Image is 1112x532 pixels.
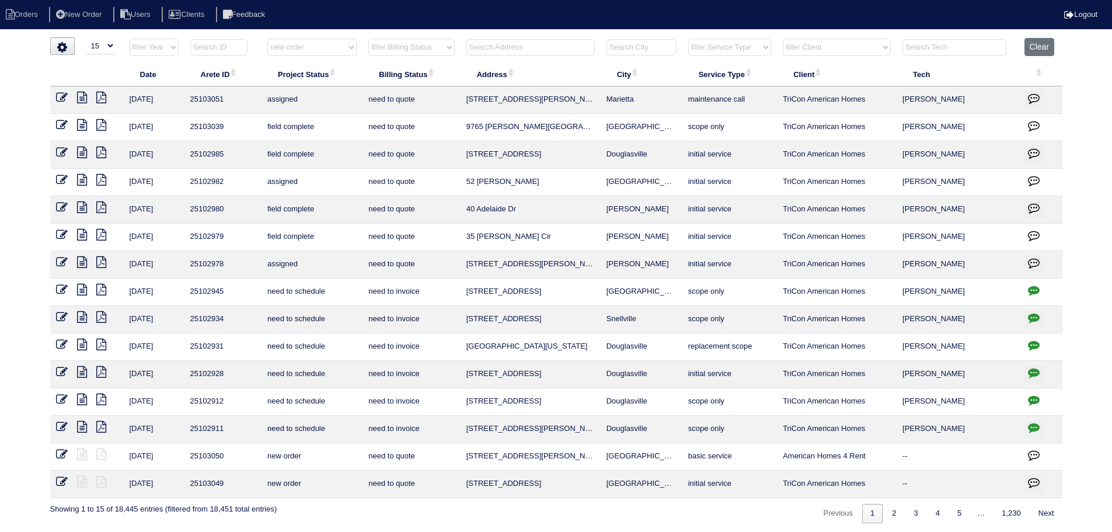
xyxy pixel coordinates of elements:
td: initial service [682,196,777,224]
td: field complete [262,141,362,169]
td: Marietta [601,86,682,114]
td: field complete [262,196,362,224]
td: 25102978 [184,251,262,279]
td: need to schedule [262,279,362,306]
td: [PERSON_NAME] [897,279,1019,306]
td: American Homes 4 Rent [777,443,897,471]
td: need to quote [362,251,460,279]
td: need to invoice [362,416,460,443]
td: Douglasville [601,361,682,388]
input: Search City [606,39,677,55]
td: replacement scope [682,333,777,361]
li: Clients [162,7,214,23]
td: [STREET_ADDRESS] [461,306,601,333]
td: TriCon American Homes [777,141,897,169]
td: [PERSON_NAME] [897,196,1019,224]
td: 25102911 [184,416,262,443]
input: Search Tech [902,39,1006,55]
td: TriCon American Homes [777,169,897,196]
td: TriCon American Homes [777,224,897,251]
td: TriCon American Homes [777,86,897,114]
a: New Order [49,10,111,19]
td: [GEOGRAPHIC_DATA] [601,471,682,498]
td: [PERSON_NAME] [897,169,1019,196]
td: TriCon American Homes [777,471,897,498]
td: 25102985 [184,141,262,169]
td: new order [262,471,362,498]
td: TriCon American Homes [777,306,897,333]
a: Clients [162,10,214,19]
td: [PERSON_NAME] [897,333,1019,361]
td: need to invoice [362,388,460,416]
td: [DATE] [124,169,184,196]
td: [DATE] [124,416,184,443]
td: initial service [682,169,777,196]
td: basic service [682,443,777,471]
a: 4 [928,504,948,523]
td: [PERSON_NAME] [897,306,1019,333]
td: [GEOGRAPHIC_DATA] [601,279,682,306]
td: [GEOGRAPHIC_DATA] [601,443,682,471]
td: 35 [PERSON_NAME] Cir [461,224,601,251]
td: [STREET_ADDRESS] [461,471,601,498]
td: -- [897,443,1019,471]
th: Billing Status: activate to sort column ascending [362,62,460,86]
td: [PERSON_NAME] [897,141,1019,169]
td: -- [897,471,1019,498]
td: need to quote [362,196,460,224]
td: need to quote [362,169,460,196]
td: assigned [262,169,362,196]
td: [STREET_ADDRESS][PERSON_NAME] [461,86,601,114]
input: Search ID [190,39,248,55]
td: [STREET_ADDRESS][PERSON_NAME] [461,416,601,443]
td: new order [262,443,362,471]
a: 5 [949,504,970,523]
td: scope only [682,114,777,141]
td: 25102945 [184,279,262,306]
td: 25102980 [184,196,262,224]
td: Snellville [601,306,682,333]
td: 25102979 [184,224,262,251]
td: need to schedule [262,416,362,443]
td: initial service [682,361,777,388]
td: [PERSON_NAME] [601,196,682,224]
td: [PERSON_NAME] [897,86,1019,114]
td: TriCon American Homes [777,279,897,306]
td: need to schedule [262,361,362,388]
td: need to schedule [262,388,362,416]
td: [PERSON_NAME] [601,251,682,279]
a: Next [1030,504,1062,523]
td: [DATE] [124,471,184,498]
button: Clear [1024,38,1054,56]
td: need to schedule [262,306,362,333]
td: need to quote [362,141,460,169]
td: [STREET_ADDRESS][PERSON_NAME] [461,443,601,471]
td: [STREET_ADDRESS] [461,279,601,306]
td: [PERSON_NAME] [601,224,682,251]
td: need to quote [362,443,460,471]
a: Users [113,10,160,19]
td: [STREET_ADDRESS] [461,141,601,169]
td: [STREET_ADDRESS] [461,388,601,416]
td: [DATE] [124,388,184,416]
td: [PERSON_NAME] [897,388,1019,416]
td: [STREET_ADDRESS][PERSON_NAME] [461,251,601,279]
td: need to invoice [362,361,460,388]
td: [DATE] [124,251,184,279]
td: [PERSON_NAME] [897,224,1019,251]
td: 25103051 [184,86,262,114]
td: Douglasville [601,416,682,443]
td: scope only [682,306,777,333]
td: [DATE] [124,86,184,114]
td: TriCon American Homes [777,251,897,279]
td: 25103050 [184,443,262,471]
td: [DATE] [124,443,184,471]
td: [STREET_ADDRESS] [461,361,601,388]
input: Search Address [466,39,595,55]
th: Address: activate to sort column ascending [461,62,601,86]
td: need to quote [362,86,460,114]
td: [PERSON_NAME] [897,251,1019,279]
td: [PERSON_NAME] [897,114,1019,141]
th: : activate to sort column ascending [1019,62,1062,86]
td: [PERSON_NAME] [897,416,1019,443]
